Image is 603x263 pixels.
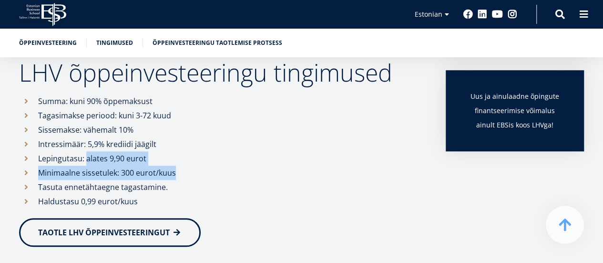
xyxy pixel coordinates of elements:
[19,166,427,180] li: Minimaalne sissetulek: 300 eurot/kuus
[19,180,427,194] li: Tasuta ennetähtaegne tagastamine.
[463,10,473,19] a: Facebook
[19,94,427,108] li: Summa: kuni 90% õppemaksust
[96,38,133,48] a: Tingimused
[508,10,517,19] a: Instagram
[19,38,77,48] a: Õppeinvesteering
[19,151,427,166] li: Lepingutasu: alates 9,90 eurot
[19,137,427,151] li: Intressimäär: 5,9% krediidi jäägilt
[19,61,427,84] h2: LHV õppeinvesteeringu tingimused
[19,218,201,247] a: TAOTLE LHV ÕPPEINVESTEERINGUT
[492,10,503,19] a: Youtube
[153,38,282,48] a: Õppeinvesteeringu taotlemise protsess
[465,89,565,132] h3: Uus ja ainulaadne õpingute finantseerimise võimalus ainult EBSis koos LHVga!
[19,123,427,137] li: Sissemakse: vähemalt 10%
[19,108,427,123] li: Tagasimakse periood: kuni 3-72 kuud
[38,227,170,238] span: TAOTLE LHV ÕPPEINVESTEERINGUT
[478,10,487,19] a: Linkedin
[19,194,427,209] li: Haldustasu 0,99 eurot/kuus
